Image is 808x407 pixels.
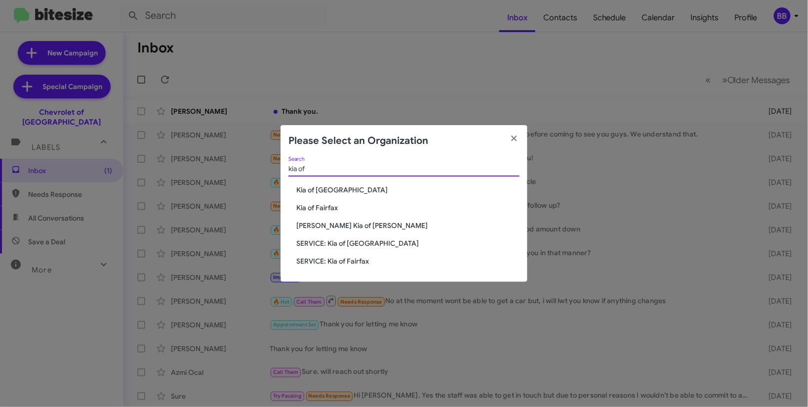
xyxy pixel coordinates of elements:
span: SERVICE: Kia of [GEOGRAPHIC_DATA] [296,238,520,248]
span: SERVICE: Kia of Fairfax [296,256,520,266]
span: [PERSON_NAME] Kia of [PERSON_NAME] [296,221,520,230]
span: Kia of [GEOGRAPHIC_DATA] [296,185,520,195]
h2: Please Select an Organization [288,133,428,149]
span: Kia of Fairfax [296,203,520,213]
